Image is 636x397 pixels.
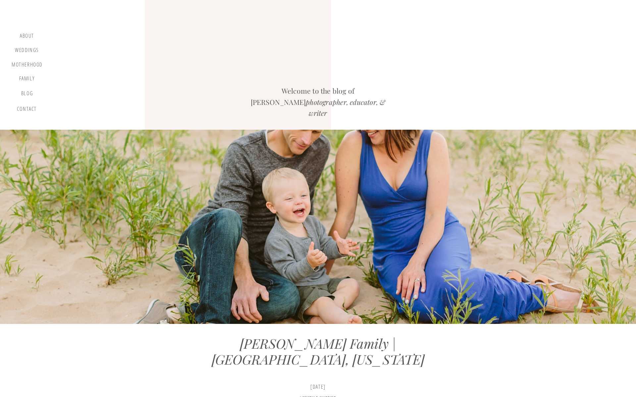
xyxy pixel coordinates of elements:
h1: [PERSON_NAME] Family | [GEOGRAPHIC_DATA], [US_STATE] [185,335,450,367]
a: Family [14,75,39,84]
p: [DATE] [185,384,450,390]
a: Weddings [14,47,39,55]
h2: Welcome to the blog of [PERSON_NAME] [246,85,390,112]
a: about [17,33,37,41]
a: motherhood [12,62,43,69]
a: blog [17,90,37,100]
a: contact [16,106,38,115]
i: photographer, educator, & writer [306,97,385,118]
